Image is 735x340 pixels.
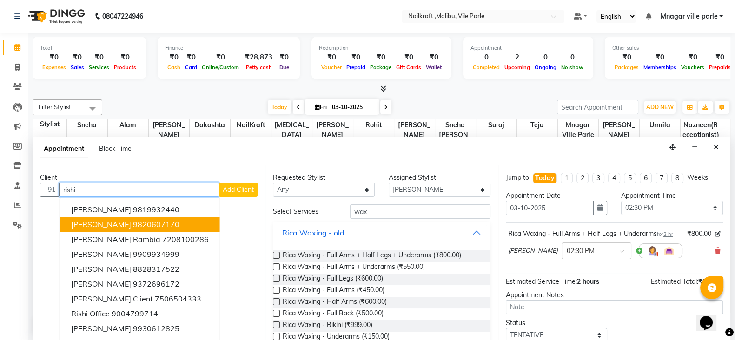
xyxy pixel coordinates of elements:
[532,64,559,71] span: Ongoing
[644,101,676,114] button: ADD NEW
[506,277,577,286] span: Estimated Service Time:
[24,3,87,29] img: logo
[112,52,139,63] div: ₹0
[108,119,148,131] span: Alam
[71,324,131,333] span: [PERSON_NAME]
[368,52,394,63] div: ₹0
[389,173,490,183] div: Assigned Stylist
[517,119,557,131] span: Teju
[612,64,641,71] span: Packages
[71,279,131,288] span: [PERSON_NAME]
[470,52,502,63] div: 0
[199,52,241,63] div: ₹0
[612,52,641,63] div: ₹0
[149,119,189,141] span: [PERSON_NAME]
[165,64,183,71] span: Cash
[219,183,258,197] button: Add Client
[277,224,486,241] button: Rica Waxing - old
[592,173,604,183] li: 3
[133,220,179,229] ngb-highlight: 9820607170
[71,249,131,259] span: [PERSON_NAME]
[276,52,292,63] div: ₹0
[86,64,112,71] span: Services
[231,119,271,131] span: NailKraft
[394,119,435,141] span: [PERSON_NAME]
[71,235,160,244] span: [PERSON_NAME] Rambia
[559,52,586,63] div: 0
[687,173,708,183] div: Weeks
[39,103,71,111] span: Filter Stylist
[283,320,372,332] span: Rica Waxing - Bikini (₹999.00)
[40,183,60,197] button: +91
[715,231,721,237] i: Edit price
[577,277,599,286] span: 2 hours
[283,285,384,297] span: Rica Waxing - Full Arms (₹450.00)
[663,231,673,237] span: 2 hr
[329,100,376,114] input: 2025-10-03
[283,250,461,262] span: Rica Waxing - Full Arms + Half Legs + Underarms (₹800.00)
[133,279,179,288] ngb-highlight: 9372696172
[277,64,291,71] span: Due
[646,104,674,111] span: ADD NEW
[102,3,143,29] b: 08047224946
[671,173,683,183] li: 8
[199,64,241,71] span: Online/Custom
[312,104,329,111] span: Fri
[165,44,292,52] div: Finance
[283,274,383,285] span: Rica Waxing - Full Legs (₹600.00)
[283,297,387,308] span: Rica Waxing - Half Arms (₹600.00)
[99,144,132,153] span: Block Time
[40,64,68,71] span: Expenses
[508,229,673,239] div: Rica Waxing - Full Arms + Half Legs + Underarms
[273,173,375,183] div: Requested Stylist
[709,140,723,155] button: Close
[394,52,424,63] div: ₹0
[368,64,394,71] span: Package
[470,44,586,52] div: Appointment
[657,231,673,237] small: for
[162,235,209,244] ngb-highlight: 7208100286
[506,201,594,215] input: yyyy-mm-dd
[599,119,639,141] span: [PERSON_NAME]
[40,52,68,63] div: ₹0
[283,262,425,274] span: Rica Waxing - Full Arms + Underarms (₹550.00)
[696,303,726,331] iframe: chat widget
[59,183,219,197] input: Search by Name/Mobile/Email/Code
[561,173,573,183] li: 1
[707,52,733,63] div: ₹0
[268,100,291,114] span: Today
[647,245,658,256] img: Hairdresser.png
[33,119,66,129] div: Stylist
[71,264,131,274] span: [PERSON_NAME]
[679,64,707,71] span: Vouchers
[133,249,179,259] ngb-highlight: 9909934999
[640,173,652,183] li: 6
[424,64,444,71] span: Wallet
[283,308,384,320] span: Rica Waxing - Full Back (₹500.00)
[506,173,529,183] div: Jump to
[502,64,532,71] span: Upcoming
[133,205,179,214] ngb-highlight: 9819932440
[71,294,153,303] span: [PERSON_NAME] Client
[344,52,368,63] div: ₹0
[112,64,139,71] span: Products
[663,245,675,256] img: Interior.png
[502,52,532,63] div: 2
[698,277,723,286] span: ₹800.00
[558,119,598,141] span: Mnagar ville parle
[67,119,107,131] span: sneha
[651,277,698,286] span: Estimated Total:
[68,52,86,63] div: ₹0
[621,191,723,201] div: Appointment Time
[641,64,679,71] span: Memberships
[71,205,131,214] span: [PERSON_NAME]
[282,227,344,238] div: Rica Waxing - old
[183,64,199,71] span: Card
[344,64,368,71] span: Prepaid
[506,318,608,328] div: Status
[40,173,258,183] div: Client
[40,141,88,157] span: Appointment
[86,52,112,63] div: ₹0
[608,173,620,183] li: 4
[165,52,183,63] div: ₹0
